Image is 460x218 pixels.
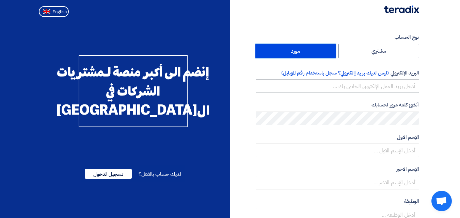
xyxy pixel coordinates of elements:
label: نوع الحساب [256,33,419,41]
span: تسجيل الدخول [85,169,132,179]
div: إنضم الى أكبر منصة لـمشتريات الشركات في ال[GEOGRAPHIC_DATA] [79,55,188,127]
input: أدخل الإسم الاخير ... [256,176,419,189]
img: en-US.png [43,9,50,14]
span: English [52,10,67,14]
label: الإسم الاول [256,133,419,141]
button: English [39,6,69,17]
label: الإسم الاخير [256,165,419,173]
label: مورد [255,44,336,58]
label: مشتري [338,44,419,58]
label: أنشئ كلمة مرور لحسابك [256,101,419,109]
label: الوظيفة [256,198,419,205]
a: Open chat [431,191,452,211]
label: البريد الإلكتروني [256,69,419,77]
a: تسجيل الدخول [85,170,132,178]
span: (ليس لديك بريد إالكتروني؟ سجل باستخدام رقم الموبايل) [281,69,389,77]
input: أدخل بريد العمل الإلكتروني الخاص بك ... [256,79,419,93]
input: أدخل الإسم الاول ... [256,144,419,157]
img: Teradix logo [384,5,419,13]
span: لديك حساب بالفعل؟ [139,170,181,178]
